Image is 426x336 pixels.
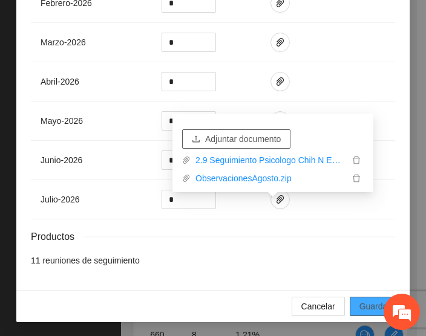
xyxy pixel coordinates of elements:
span: paper-clip [182,174,191,183]
span: Estamos en línea. [70,104,167,226]
span: marzo - 2026 [41,37,86,47]
span: paper-clip [271,37,289,47]
button: paper-clip [270,111,290,131]
button: paper-clip [270,33,290,52]
span: upload [192,135,200,144]
span: Productos [31,229,84,244]
a: 2.9 Seguimiento Psicologo Chih N Esc.zip [191,153,349,167]
span: mayo - 2026 [41,116,83,126]
button: delete [349,153,364,167]
button: uploadAdjuntar documento [182,129,290,149]
span: julio - 2026 [41,195,80,204]
span: junio - 2026 [41,155,82,165]
span: abril - 2026 [41,77,79,86]
span: Adjuntar documento [205,132,281,146]
li: 11 reuniones de seguimiento [31,254,395,267]
button: Cancelar [292,297,345,316]
span: uploadAdjuntar documento [182,134,290,144]
button: Guardar [350,297,400,316]
textarea: Escriba su mensaje y pulse “Intro” [6,215,231,257]
a: ObservacionesAgosto.zip [191,172,349,185]
button: paper-clip [270,72,290,91]
button: delete [349,172,364,185]
span: delete [350,174,363,183]
div: Minimizar ventana de chat en vivo [198,6,228,35]
span: Cancelar [301,300,335,313]
div: Chatee con nosotros ahora [63,62,203,77]
span: delete [350,156,363,164]
span: Guardar [359,300,390,313]
span: paper-clip [182,156,191,164]
span: paper-clip [271,77,289,86]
